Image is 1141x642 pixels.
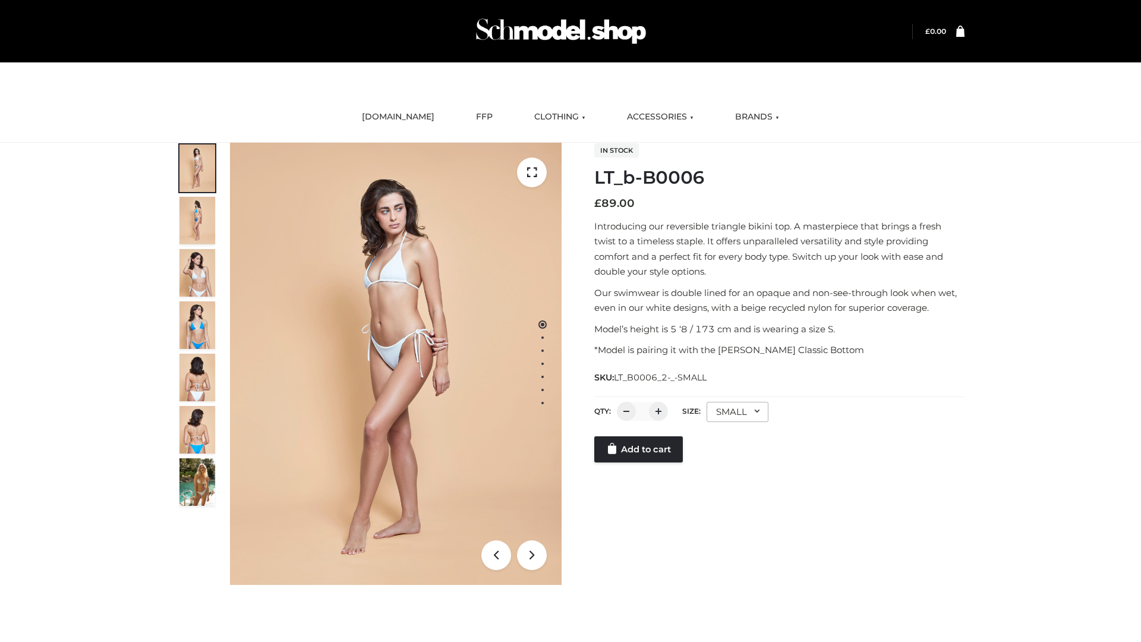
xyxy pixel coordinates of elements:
span: SKU: [594,370,708,385]
a: CLOTHING [525,104,594,130]
p: Our swimwear is double lined for an opaque and non-see-through look when wet, even in our white d... [594,285,965,316]
a: Add to cart [594,436,683,462]
p: *Model is pairing it with the [PERSON_NAME] Classic Bottom [594,342,965,358]
img: ArielClassicBikiniTop_CloudNine_AzureSky_OW114ECO_1 [230,143,562,585]
img: Arieltop_CloudNine_AzureSky2.jpg [179,458,215,506]
a: FFP [467,104,502,130]
p: Introducing our reversible triangle bikini top. A masterpiece that brings a fresh twist to a time... [594,219,965,279]
bdi: 89.00 [594,197,635,210]
a: [DOMAIN_NAME] [353,104,443,130]
a: ACCESSORIES [618,104,702,130]
span: LT_B0006_2-_-SMALL [614,372,707,383]
img: ArielClassicBikiniTop_CloudNine_AzureSky_OW114ECO_2-scaled.jpg [179,197,215,244]
span: In stock [594,143,639,158]
img: ArielClassicBikiniTop_CloudNine_AzureSky_OW114ECO_8-scaled.jpg [179,406,215,454]
div: SMALL [707,402,768,422]
label: QTY: [594,407,611,416]
img: ArielClassicBikiniTop_CloudNine_AzureSky_OW114ECO_4-scaled.jpg [179,301,215,349]
span: £ [925,27,930,36]
a: £0.00 [925,27,946,36]
img: ArielClassicBikiniTop_CloudNine_AzureSky_OW114ECO_3-scaled.jpg [179,249,215,297]
label: Size: [682,407,701,416]
span: £ [594,197,601,210]
img: ArielClassicBikiniTop_CloudNine_AzureSky_OW114ECO_1-scaled.jpg [179,144,215,192]
bdi: 0.00 [925,27,946,36]
a: BRANDS [726,104,788,130]
img: ArielClassicBikiniTop_CloudNine_AzureSky_OW114ECO_7-scaled.jpg [179,354,215,401]
p: Model’s height is 5 ‘8 / 173 cm and is wearing a size S. [594,322,965,337]
img: Schmodel Admin 964 [472,8,650,55]
h1: LT_b-B0006 [594,167,965,188]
